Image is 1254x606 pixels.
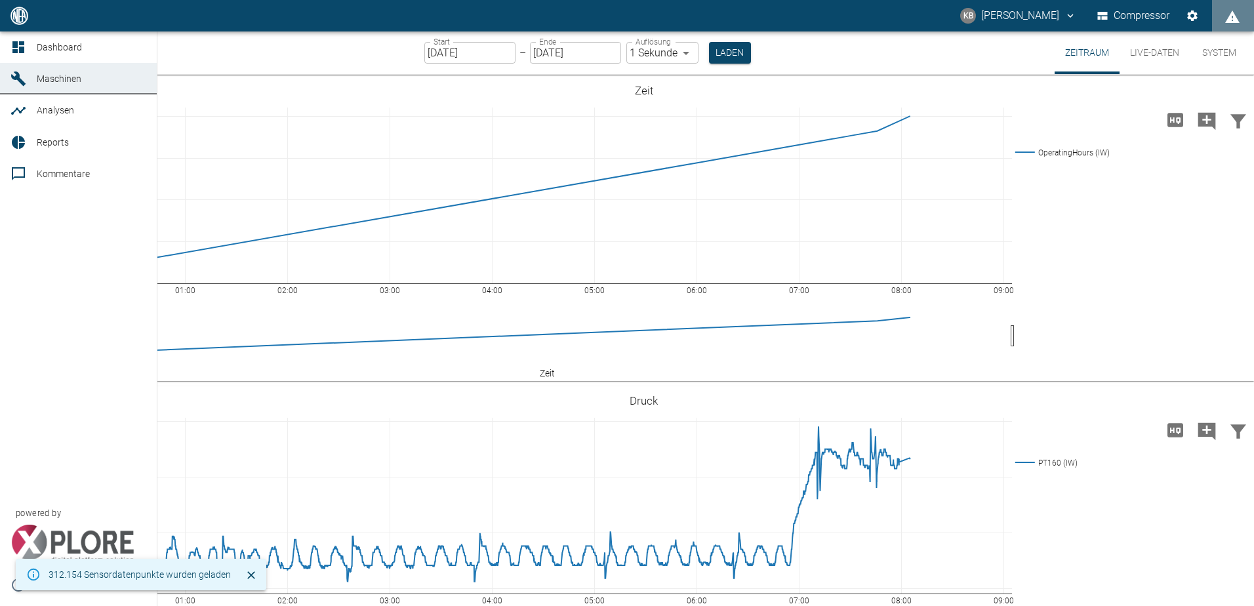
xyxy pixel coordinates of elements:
label: Auflösung [636,36,671,47]
span: Hohe Auflösung [1160,113,1191,125]
input: DD.MM.YYYY [530,42,621,64]
span: powered by [16,507,61,519]
label: Ende [539,36,556,47]
div: KB [960,8,976,24]
button: Zeitraum [1055,31,1120,74]
div: 1 Sekunde [626,42,698,64]
span: Maschinen [37,73,81,84]
input: DD.MM.YYYY [424,42,516,64]
label: Start [434,36,450,47]
button: Schließen [241,565,261,585]
button: kevin.bittner@arcanum-energy.de [958,4,1078,28]
a: new /analyses/list/0 [136,106,146,116]
span: Kommentare [37,169,90,179]
span: Dashboard [37,42,82,52]
button: System [1190,31,1249,74]
button: Daten filtern [1223,103,1254,137]
button: Live-Daten [1120,31,1190,74]
button: Kommentar hinzufügen [1191,413,1223,447]
p: – [519,45,526,60]
button: Kommentar hinzufügen [1191,103,1223,137]
button: Daten filtern [1223,413,1254,447]
button: Compressor [1095,4,1173,28]
div: 312.154 Sensordatenpunkte wurden geladen [49,563,231,586]
button: Laden [709,42,751,64]
img: logo [9,7,30,24]
a: new /machines [136,74,146,85]
img: Xplore Logo [10,525,134,564]
button: Einstellungen [1181,4,1204,28]
span: Analysen [37,105,74,115]
span: Reports [37,137,69,148]
span: Hohe Auflösung [1160,423,1191,435]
